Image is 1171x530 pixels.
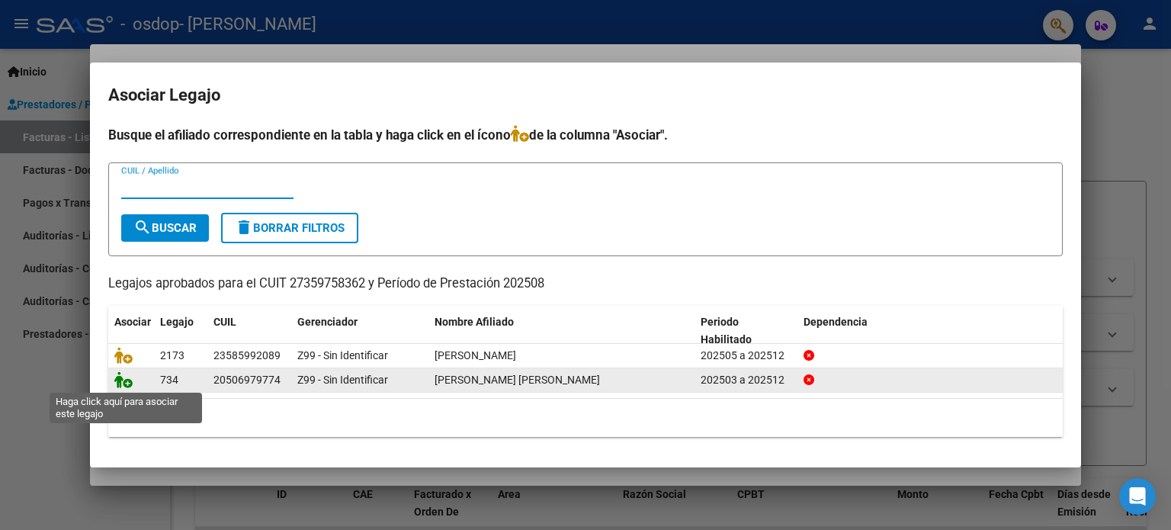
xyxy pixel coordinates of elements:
[114,316,151,328] span: Asociar
[435,374,600,386] span: BORRAZ JUAN DIEGO
[213,316,236,328] span: CUIL
[435,349,516,361] span: CAVIGLIA GIOVANNI
[235,221,345,235] span: Borrar Filtros
[108,399,1063,437] div: 2 registros
[207,306,291,356] datatable-header-cell: CUIL
[108,81,1063,110] h2: Asociar Legajo
[160,316,194,328] span: Legajo
[695,306,797,356] datatable-header-cell: Periodo Habilitado
[297,374,388,386] span: Z99 - Sin Identificar
[221,213,358,243] button: Borrar Filtros
[160,349,184,361] span: 2173
[133,218,152,236] mat-icon: search
[108,125,1063,145] h4: Busque el afiliado correspondiente en la tabla y haga click en el ícono de la columna "Asociar".
[435,316,514,328] span: Nombre Afiliado
[804,316,868,328] span: Dependencia
[108,275,1063,294] p: Legajos aprobados para el CUIT 27359758362 y Período de Prestación 202508
[428,306,695,356] datatable-header-cell: Nombre Afiliado
[291,306,428,356] datatable-header-cell: Gerenciador
[701,371,791,389] div: 202503 a 202512
[213,371,281,389] div: 20506979774
[108,306,154,356] datatable-header-cell: Asociar
[121,214,209,242] button: Buscar
[797,306,1064,356] datatable-header-cell: Dependencia
[297,349,388,361] span: Z99 - Sin Identificar
[133,221,197,235] span: Buscar
[297,316,358,328] span: Gerenciador
[160,374,178,386] span: 734
[701,347,791,365] div: 202505 a 202512
[1119,478,1156,515] div: Open Intercom Messenger
[213,347,281,365] div: 23585992089
[154,306,207,356] datatable-header-cell: Legajo
[701,316,752,345] span: Periodo Habilitado
[235,218,253,236] mat-icon: delete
